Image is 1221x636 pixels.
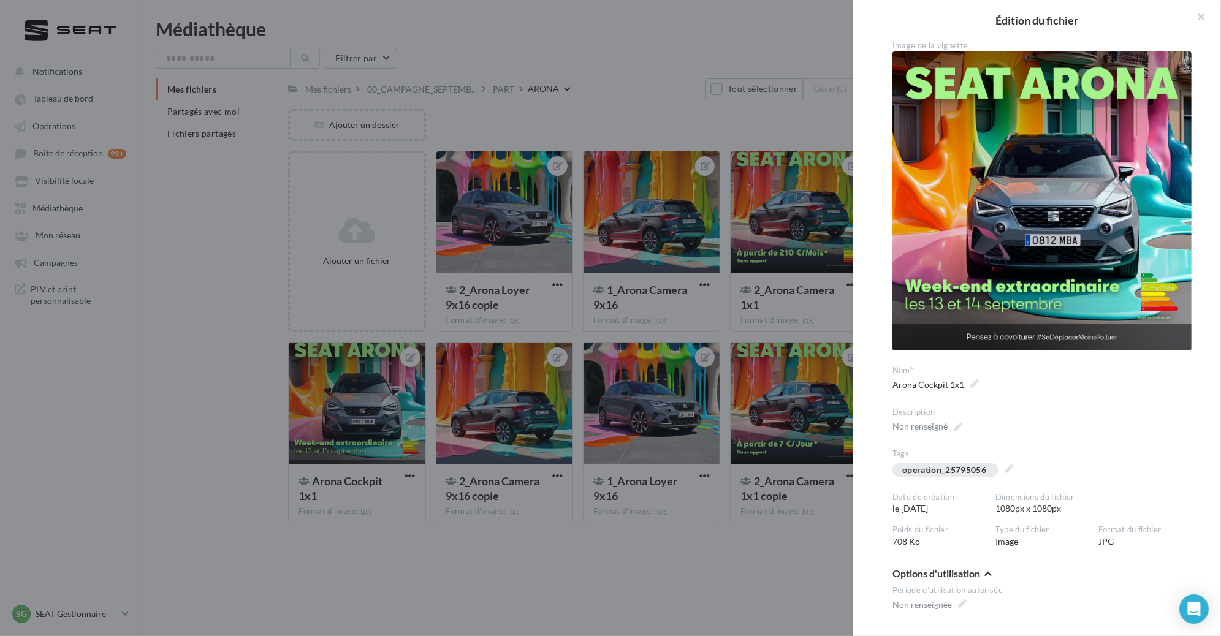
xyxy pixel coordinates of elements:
div: Dimensions du fichier [995,492,1192,503]
div: Date de création [892,492,986,503]
div: le [DATE] [892,492,995,515]
span: Options d'utilisation [892,569,980,578]
div: Open Intercom Messenger [1179,594,1209,624]
div: Type du fichier [995,524,1089,536]
div: Poids du fichier [892,524,986,536]
span: Arona Cockpit 1x1 [892,376,979,393]
div: 708 Ko [892,524,995,548]
div: Tags [892,449,1192,460]
img: Arona Cockpit 1x1 [892,51,1192,350]
span: Non renseignée [892,596,967,613]
div: Format du fichier [1098,524,1192,536]
div: 1080px x 1080px [995,492,1201,515]
div: Période d’utilisation autorisée [892,585,1192,596]
div: operation_25795056 [902,466,986,475]
div: JPG [1098,524,1201,548]
div: Image de la vignette [892,40,1192,51]
button: Options d'utilisation [892,567,992,582]
div: Image [995,524,1098,548]
div: Description [892,407,1192,418]
span: Non renseigné [892,418,962,435]
h2: Édition du fichier [873,15,1201,26]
